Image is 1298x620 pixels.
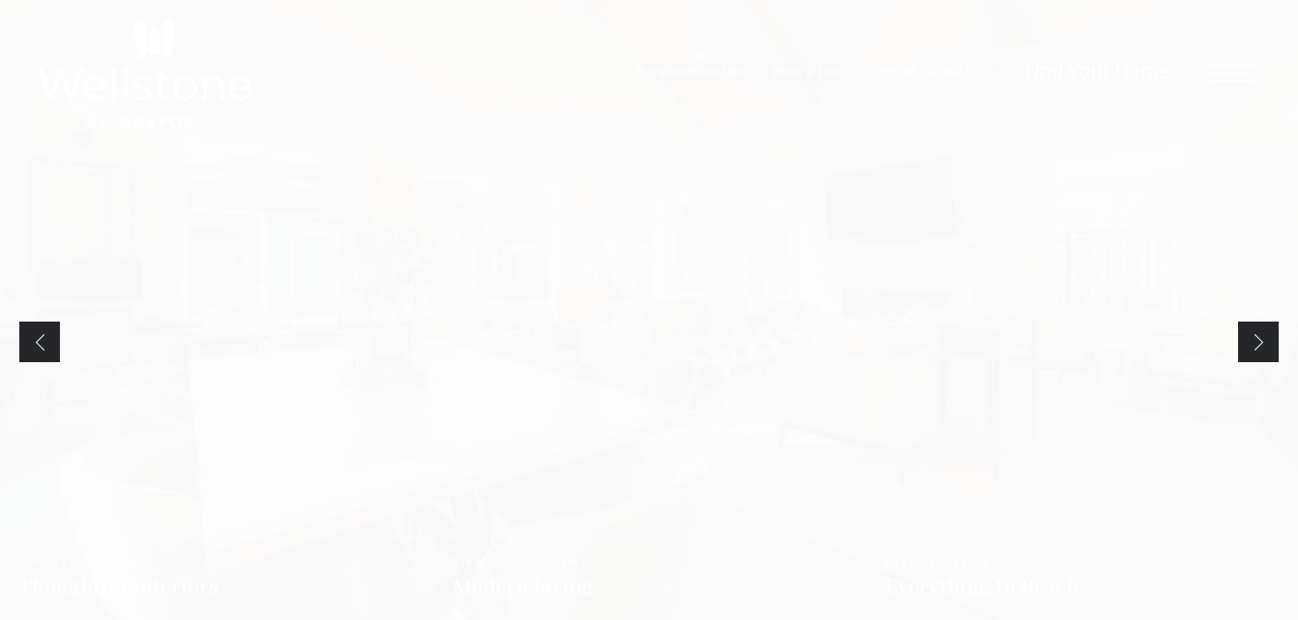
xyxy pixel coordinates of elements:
img: Wellstone [39,19,251,127]
span: Everything In Reach [885,574,1079,601]
a: Explore Nearby [865,538,1298,620]
span: Explore Nearby [885,557,1079,569]
span: Thoughtful Interiors [19,574,218,601]
a: Find Your Home [1024,62,1170,84]
a: Call Us at (253) 642-8681 [873,66,977,80]
a: Furnished Rentals [636,66,744,80]
a: Book a Tour [773,66,844,80]
a: Previous [19,322,60,362]
a: Next [1238,322,1279,362]
a: View Our Amenities [433,538,866,620]
span: View Our Amenities [453,557,593,569]
span: Modern Living [453,574,593,601]
span: [PHONE_NUMBER] [873,66,977,80]
span: Find Your Floorplan [19,557,218,569]
button: Open Menu [1211,65,1259,82]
